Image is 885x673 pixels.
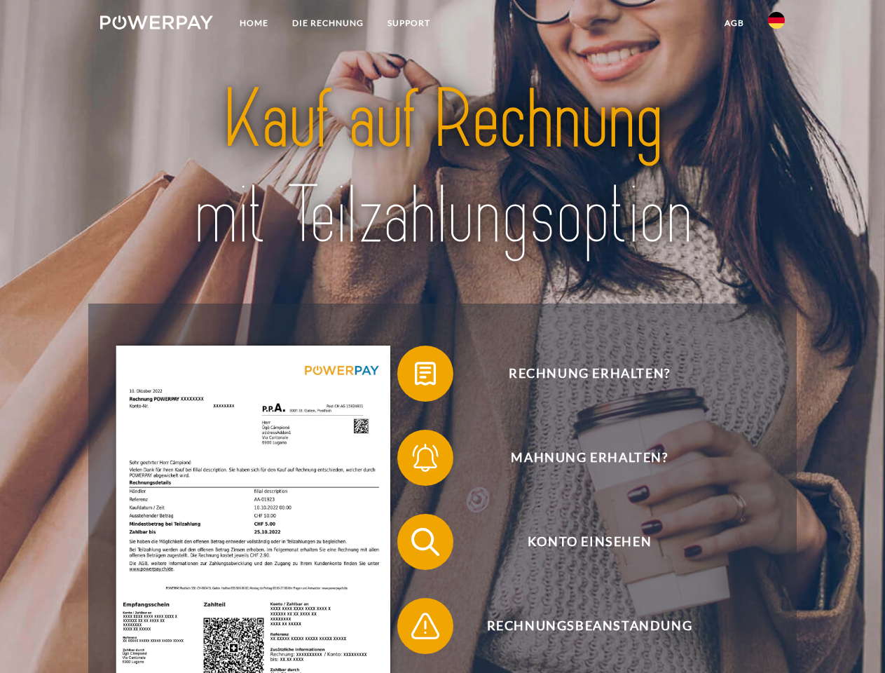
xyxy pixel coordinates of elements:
span: Rechnungsbeanstandung [418,598,761,654]
a: SUPPORT [376,11,442,36]
button: Rechnung erhalten? [397,346,762,402]
img: qb_bell.svg [408,440,443,475]
span: Mahnung erhalten? [418,430,761,486]
button: Rechnungsbeanstandung [397,598,762,654]
span: Rechnung erhalten? [418,346,761,402]
span: Konto einsehen [418,514,761,570]
img: logo-powerpay-white.svg [100,15,213,29]
a: DIE RECHNUNG [280,11,376,36]
img: title-powerpay_de.svg [134,67,751,268]
button: Konto einsehen [397,514,762,570]
button: Mahnung erhalten? [397,430,762,486]
img: qb_bill.svg [408,356,443,391]
a: agb [713,11,756,36]
img: qb_search.svg [408,524,443,559]
img: qb_warning.svg [408,609,443,644]
a: Home [228,11,280,36]
img: de [768,12,785,29]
